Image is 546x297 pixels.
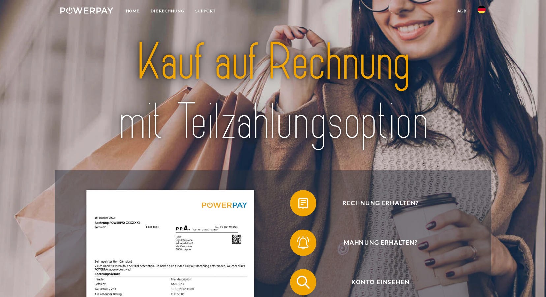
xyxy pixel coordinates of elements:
[190,5,221,17] a: SUPPORT
[290,229,461,256] button: Mahnung erhalten?
[60,7,113,14] img: logo-powerpay-white.svg
[120,5,145,17] a: Home
[300,269,461,295] span: Konto einsehen
[300,229,461,256] span: Mahnung erhalten?
[290,190,461,216] button: Rechnung erhalten?
[290,269,461,295] button: Konto einsehen
[300,190,461,216] span: Rechnung erhalten?
[295,234,311,251] img: qb_bell.svg
[295,274,311,290] img: qb_search.svg
[452,5,472,17] a: agb
[81,30,465,154] img: title-powerpay_de.svg
[478,6,486,13] img: de
[145,5,190,17] a: DIE RECHNUNG
[295,195,311,211] img: qb_bill.svg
